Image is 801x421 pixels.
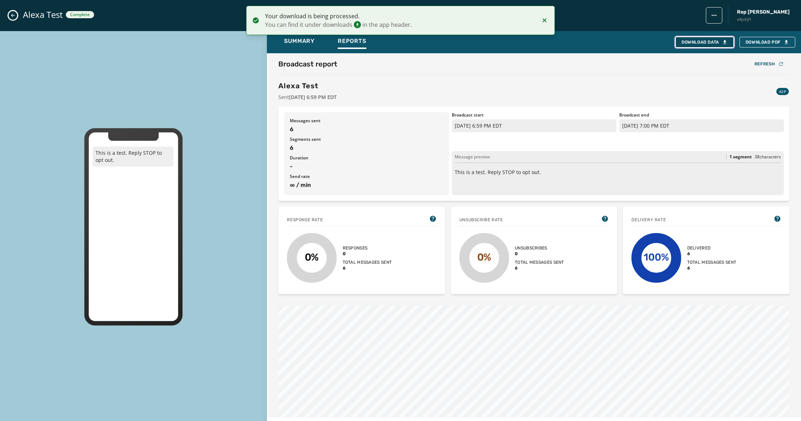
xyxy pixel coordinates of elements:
h3: Alexa Test [278,81,337,91]
span: Send rate [290,174,443,179]
span: Message preview [455,154,490,160]
button: Reports [332,34,372,50]
span: Unsubscribes [515,245,564,251]
span: ∞ / min [290,181,443,189]
p: This is a test. Reply STOP to opt out. [93,147,174,167]
span: 0 [515,251,564,257]
p: [DATE] 7:00 PM EDT [619,119,784,132]
span: - [290,162,443,171]
button: Refresh [749,59,790,69]
span: Total messages sent [343,259,392,265]
span: Broadcast start [452,112,616,118]
span: Total messages sent [515,259,564,265]
span: Response rate [287,217,323,223]
p: This is a test. Reply STOP to opt out. [455,169,781,176]
span: Unsubscribe Rate [459,217,503,223]
p: [DATE] 6:59 PM EDT [452,119,616,132]
span: Summary [284,38,315,45]
span: Responses [343,245,392,251]
span: Broadcast end [619,112,784,118]
span: Your download is being processed. [265,12,535,20]
span: Delivery Rate [631,217,666,223]
span: Segments sent [290,137,443,142]
div: Refresh [754,61,784,67]
div: A2P [776,88,789,95]
text: 0% [477,251,491,263]
span: [DATE] 6:59 PM EDT [289,94,337,100]
span: Rep [PERSON_NAME] [737,9,790,16]
span: 38 characters [754,154,781,160]
text: 100% [644,251,669,263]
span: Reports [338,38,366,45]
span: Messages sent [290,118,443,124]
div: Download Data [682,39,728,45]
button: broadcast action menu [706,7,722,24]
span: 6 [343,265,392,271]
span: Download PDF [746,39,789,45]
span: Sent [278,94,337,101]
span: 6 [515,265,564,271]
span: a4pdijfr [737,16,790,23]
span: Delivered [687,245,737,251]
button: Summary [278,34,321,50]
button: Download PDF [739,37,795,48]
span: 1 segment [729,154,752,160]
span: Duration [290,155,443,161]
span: 6 [687,265,737,271]
text: 0% [305,251,319,263]
span: 6 [290,125,443,134]
span: Total messages sent [687,259,737,265]
span: 0 [343,251,392,257]
span: 6 [290,144,443,152]
span: 6 [687,251,737,257]
span: You can find it under downloads in the app header. [265,20,535,29]
h2: Broadcast report [278,59,337,69]
button: Download Data [675,37,734,48]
